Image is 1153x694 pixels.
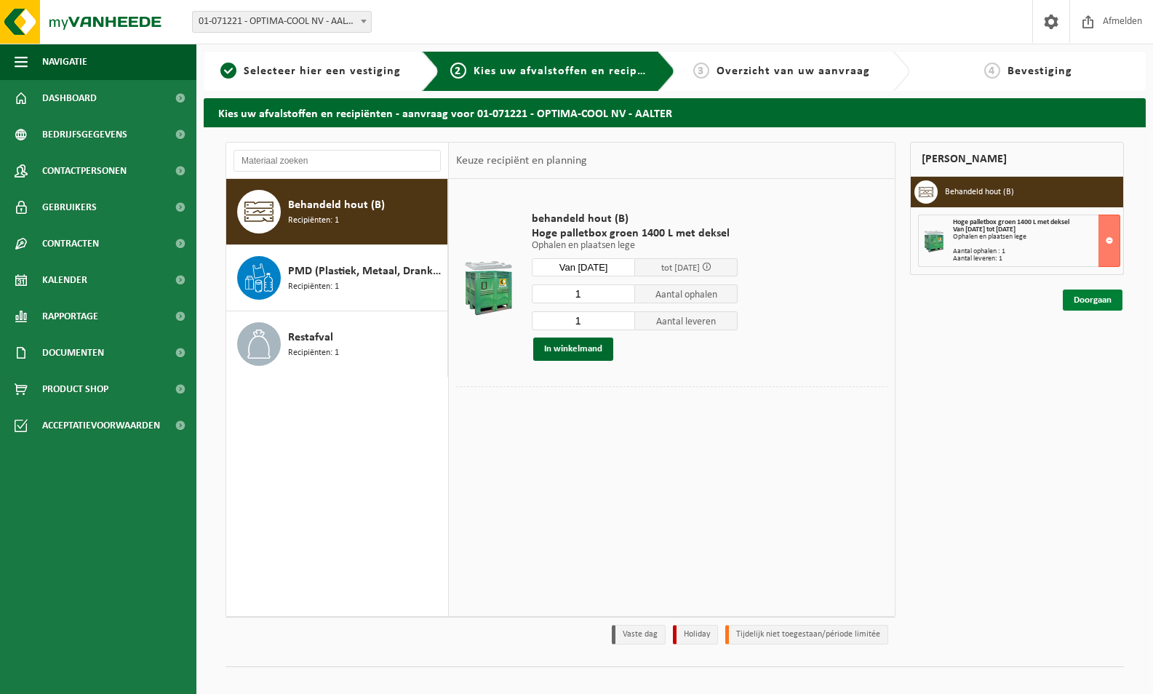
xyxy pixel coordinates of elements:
div: Ophalen en plaatsen lege [953,234,1120,241]
input: Selecteer datum [532,258,635,276]
span: Selecteer hier een vestiging [244,65,401,77]
span: Hoge palletbox groen 1400 L met deksel [953,218,1069,226]
span: 01-071221 - OPTIMA-COOL NV - AALTER [193,12,371,32]
li: Tijdelijk niet toegestaan/période limitée [725,625,888,645]
span: 4 [984,63,1000,79]
button: Behandeld hout (B) Recipiënten: 1 [226,179,448,245]
span: tot [DATE] [661,263,700,273]
span: Restafval [288,329,333,346]
span: Overzicht van uw aanvraag [717,65,870,77]
button: PMD (Plastiek, Metaal, Drankkartons) (bedrijven) Recipiënten: 1 [226,245,448,311]
li: Holiday [673,625,718,645]
span: behandeld hout (B) [532,212,738,226]
p: Ophalen en plaatsen lege [532,241,738,251]
span: Bedrijfsgegevens [42,116,127,153]
span: 3 [693,63,709,79]
span: Documenten [42,335,104,371]
div: Keuze recipiënt en planning [449,143,594,179]
span: Contracten [42,226,99,262]
button: Restafval Recipiënten: 1 [226,311,448,377]
span: PMD (Plastiek, Metaal, Drankkartons) (bedrijven) [288,263,444,280]
span: Navigatie [42,44,87,80]
span: Hoge palletbox groen 1400 L met deksel [532,226,738,241]
span: Contactpersonen [42,153,127,189]
strong: Van [DATE] tot [DATE] [953,226,1016,234]
span: Dashboard [42,80,97,116]
span: Aantal leveren [635,311,738,330]
span: Bevestiging [1008,65,1072,77]
div: [PERSON_NAME] [910,142,1124,177]
span: 01-071221 - OPTIMA-COOL NV - AALTER [192,11,372,33]
span: Rapportage [42,298,98,335]
span: Kies uw afvalstoffen en recipiënten [474,65,674,77]
span: Recipiënten: 1 [288,280,339,294]
span: 1 [220,63,236,79]
h3: Behandeld hout (B) [945,180,1014,204]
span: Acceptatievoorwaarden [42,407,160,444]
span: Gebruikers [42,189,97,226]
span: Behandeld hout (B) [288,196,385,214]
div: Aantal leveren: 1 [953,255,1120,263]
a: Doorgaan [1063,290,1122,311]
li: Vaste dag [612,625,666,645]
h2: Kies uw afvalstoffen en recipiënten - aanvraag voor 01-071221 - OPTIMA-COOL NV - AALTER [204,98,1146,127]
input: Materiaal zoeken [234,150,441,172]
span: Recipiënten: 1 [288,346,339,360]
a: 1Selecteer hier een vestiging [211,63,410,80]
span: 2 [450,63,466,79]
span: Kalender [42,262,87,298]
span: Aantal ophalen [635,284,738,303]
button: In winkelmand [533,338,613,361]
span: Product Shop [42,371,108,407]
div: Aantal ophalen : 1 [953,248,1120,255]
span: Recipiënten: 1 [288,214,339,228]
